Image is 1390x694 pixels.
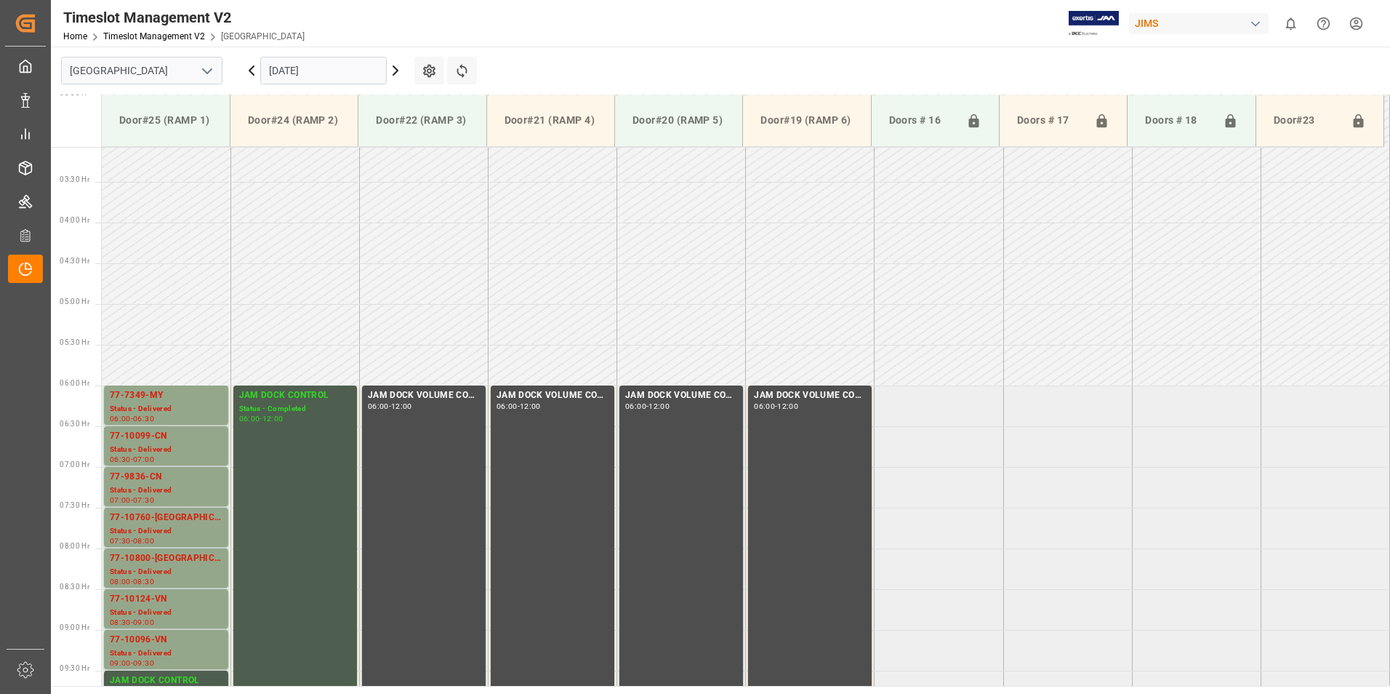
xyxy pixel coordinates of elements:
[131,660,133,666] div: -
[368,403,389,410] div: 06:00
[260,415,262,422] div: -
[61,57,222,84] input: Type to search/select
[648,403,670,410] div: 12:00
[1069,11,1119,36] img: Exertis%20JAM%20-%20Email%20Logo.jpg_1722504956.jpg
[368,388,480,403] div: JAM DOCK VOLUME CONTROL
[60,664,89,672] span: 09:30 Hr
[391,403,412,410] div: 12:00
[625,388,737,403] div: JAM DOCK VOLUME CONTROL
[60,583,89,591] span: 08:30 Hr
[60,542,89,550] span: 08:00 Hr
[520,403,541,410] div: 12:00
[110,484,222,497] div: Status - Delivered
[1129,13,1269,34] div: JIMS
[60,420,89,428] span: 06:30 Hr
[110,647,222,660] div: Status - Delivered
[63,7,305,28] div: Timeslot Management V2
[131,415,133,422] div: -
[646,403,648,410] div: -
[110,415,131,422] div: 06:00
[110,388,222,403] div: 77-7349-MY
[110,525,222,538] div: Status - Delivered
[60,460,89,468] span: 07:00 Hr
[518,403,520,410] div: -
[60,257,89,265] span: 04:30 Hr
[239,388,351,403] div: JAM DOCK CONTROL
[1011,107,1088,135] div: Doors # 17
[370,107,474,134] div: Door#22 (RAMP 3)
[131,497,133,503] div: -
[110,607,222,619] div: Status - Delivered
[196,60,217,82] button: open menu
[131,578,133,585] div: -
[239,403,351,415] div: Status - Completed
[113,107,218,134] div: Door#25 (RAMP 1)
[497,388,608,403] div: JAM DOCK VOLUME CONTROL
[1274,7,1307,40] button: show 0 new notifications
[625,403,646,410] div: 06:00
[133,497,154,503] div: 07:30
[60,175,89,183] span: 03:30 Hr
[110,444,222,456] div: Status - Delivered
[131,538,133,544] div: -
[242,107,346,134] div: Door#24 (RAMP 2)
[754,403,775,410] div: 06:00
[133,660,154,666] div: 09:30
[754,388,866,403] div: JAM DOCK VOLUME CONTROL
[239,415,260,422] div: 06:00
[1268,107,1345,135] div: Door#23
[775,403,777,410] div: -
[1307,7,1340,40] button: Help Center
[133,619,154,626] div: 09:00
[110,429,222,444] div: 77-10099-CN
[131,456,133,463] div: -
[110,566,222,578] div: Status - Delivered
[133,578,154,585] div: 08:30
[755,107,859,134] div: Door#19 (RAMP 6)
[627,107,731,134] div: Door#20 (RAMP 5)
[777,403,798,410] div: 12:00
[110,578,131,585] div: 08:00
[497,403,518,410] div: 06:00
[131,619,133,626] div: -
[133,538,154,544] div: 08:00
[110,592,222,607] div: 77-10124-VN
[499,107,603,134] div: Door#21 (RAMP 4)
[389,403,391,410] div: -
[110,538,131,544] div: 07:30
[110,456,131,463] div: 06:30
[262,415,284,422] div: 12:00
[60,379,89,387] span: 06:00 Hr
[103,31,205,41] a: Timeslot Management V2
[60,298,89,306] span: 05:00 Hr
[60,338,89,346] span: 05:30 Hr
[110,660,131,666] div: 09:00
[110,470,222,484] div: 77-9836-CN
[63,31,87,41] a: Home
[1129,9,1274,37] button: JIMS
[133,415,154,422] div: 06:30
[60,501,89,509] span: 07:30 Hr
[133,456,154,463] div: 07:00
[110,511,222,525] div: 77-10760-[GEOGRAPHIC_DATA]
[60,623,89,631] span: 09:00 Hr
[1139,107,1216,135] div: Doors # 18
[883,107,960,135] div: Doors # 16
[110,619,131,626] div: 08:30
[260,57,387,84] input: DD.MM.YYYY
[60,216,89,224] span: 04:00 Hr
[110,497,131,503] div: 07:00
[110,633,222,647] div: 77-10096-VN
[110,674,222,688] div: JAM DOCK CONTROL
[110,551,222,566] div: 77-10800-[GEOGRAPHIC_DATA]
[110,403,222,415] div: Status - Delivered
